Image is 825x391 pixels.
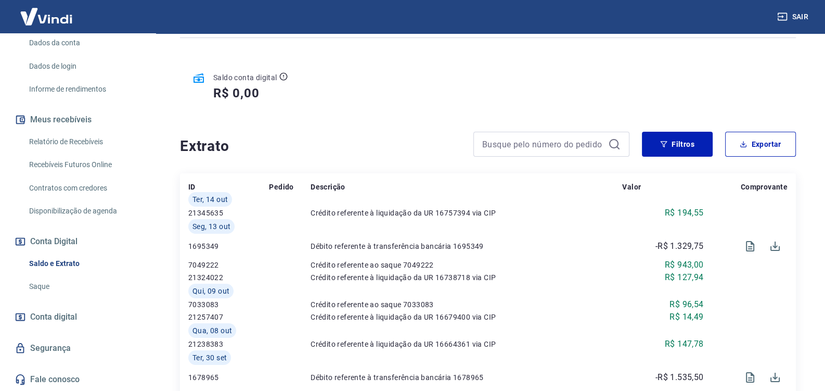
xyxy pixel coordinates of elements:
[213,72,277,83] p: Saldo conta digital
[25,178,143,199] a: Contratos com credores
[25,154,143,175] a: Recebíveis Futuros Online
[213,85,260,102] h5: R$ 0,00
[188,260,269,270] p: 7049222
[669,298,703,311] p: R$ 96,54
[12,306,143,329] a: Conta digital
[192,325,232,336] span: Qua, 08 out
[311,339,622,349] p: Crédito referente à liquidação da UR 16664361 via CIP
[188,182,196,192] p: ID
[311,241,622,251] p: Débito referente à transferência bancária 1695349
[311,372,622,383] p: Débito referente à transferência bancária 1678965
[269,182,293,192] p: Pedido
[12,368,143,391] a: Fale conosco
[188,208,269,218] p: 21345635
[775,7,813,27] button: Sair
[192,286,229,296] span: Qui, 09 out
[25,32,143,54] a: Dados da conta
[25,56,143,77] a: Dados de login
[192,194,228,205] span: Ter, 14 out
[188,339,269,349] p: 21238383
[25,79,143,100] a: Informe de rendimentos
[622,182,641,192] p: Valor
[25,131,143,153] a: Relatório de Recebíveis
[763,234,788,259] span: Download
[25,276,143,297] a: Saque
[725,132,796,157] button: Exportar
[665,271,704,284] p: R$ 127,94
[311,272,622,283] p: Crédito referente à liquidação da UR 16738718 via CIP
[188,372,269,383] p: 1678965
[665,259,704,271] p: R$ 943,00
[669,311,703,323] p: R$ 14,49
[188,299,269,310] p: 7033083
[12,230,143,253] button: Conta Digital
[25,200,143,222] a: Disponibilização de agenda
[738,234,763,259] span: Visualizar
[25,253,143,274] a: Saldo e Extrato
[311,312,622,322] p: Crédito referente à liquidação da UR 16679400 via CIP
[311,299,622,310] p: Crédito referente ao saque 7033083
[188,312,269,322] p: 21257407
[12,108,143,131] button: Meus recebíveis
[30,310,77,324] span: Conta digital
[192,221,230,232] span: Seg, 13 out
[738,365,763,390] span: Visualizar
[311,182,345,192] p: Descrição
[180,136,461,157] h4: Extrato
[642,132,713,157] button: Filtros
[192,352,227,363] span: Ter, 30 set
[188,272,269,283] p: 21324022
[655,240,704,253] p: -R$ 1.329,75
[665,338,704,350] p: R$ 147,78
[655,371,704,384] p: -R$ 1.535,50
[311,208,622,218] p: Crédito referente à liquidação da UR 16757394 via CIP
[763,365,788,390] span: Download
[12,337,143,360] a: Segurança
[12,1,80,32] img: Vindi
[482,136,604,152] input: Busque pelo número do pedido
[188,241,269,251] p: 1695349
[311,260,622,270] p: Crédito referente ao saque 7049222
[665,207,704,219] p: R$ 194,55
[741,182,788,192] p: Comprovante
